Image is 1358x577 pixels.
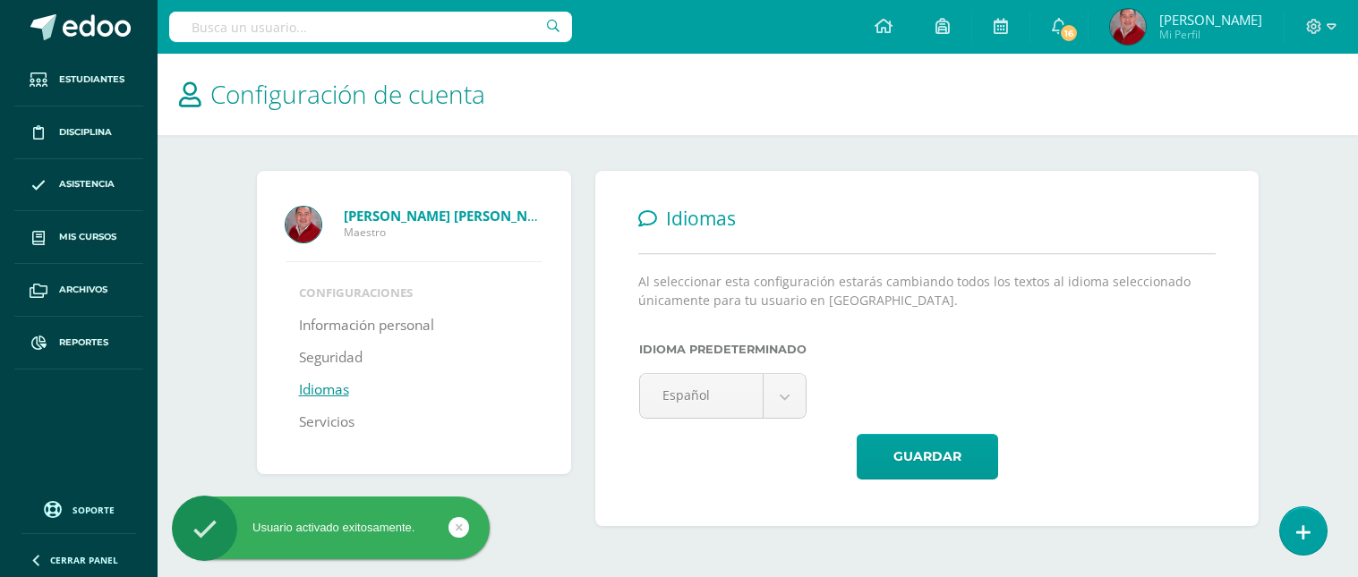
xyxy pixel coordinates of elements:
[210,77,485,111] span: Configuración de cuenta
[1159,27,1262,42] span: Mi Perfil
[59,335,108,350] span: Reportes
[1159,11,1262,29] span: [PERSON_NAME]
[1110,9,1146,45] img: fd73516eb2f546aead7fb058580fc543.png
[50,554,118,566] span: Cerrar panel
[21,496,136,521] a: Soporte
[14,159,143,212] a: Asistencia
[14,106,143,159] a: Disciplina
[857,434,998,479] button: Guardar
[169,12,572,42] input: Busca un usuario...
[59,125,112,140] span: Disciplina
[666,206,736,231] span: Idiomas
[1059,23,1079,43] span: 16
[59,230,116,244] span: Mis cursos
[344,207,542,225] a: [PERSON_NAME] [PERSON_NAME]
[299,284,529,301] li: Configuraciones
[59,72,124,87] span: Estudiantes
[286,207,321,242] img: Profile picture of Morales Estrada Luis Humberto
[59,177,115,191] span: Asistencia
[73,504,115,516] span: Soporte
[172,520,490,536] div: Usuario activado exitosamente.
[14,211,143,264] a: Mis cursos
[344,207,560,225] strong: [PERSON_NAME] [PERSON_NAME]
[344,225,542,240] span: Maestro
[14,317,143,369] a: Reportes
[638,272,1216,310] p: Al seleccionar esta configuración estarás cambiando todos los textos al idioma seleccionado única...
[299,406,354,438] a: Servicios
[14,264,143,317] a: Archivos
[14,54,143,106] a: Estudiantes
[59,283,107,297] span: Archivos
[299,374,349,406] a: Idiomas
[662,374,740,416] span: Español
[640,374,806,418] a: Español
[639,343,807,356] label: IDIOMA PREDETERMINADO
[299,342,363,374] a: Seguridad
[299,310,434,342] a: Información personal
